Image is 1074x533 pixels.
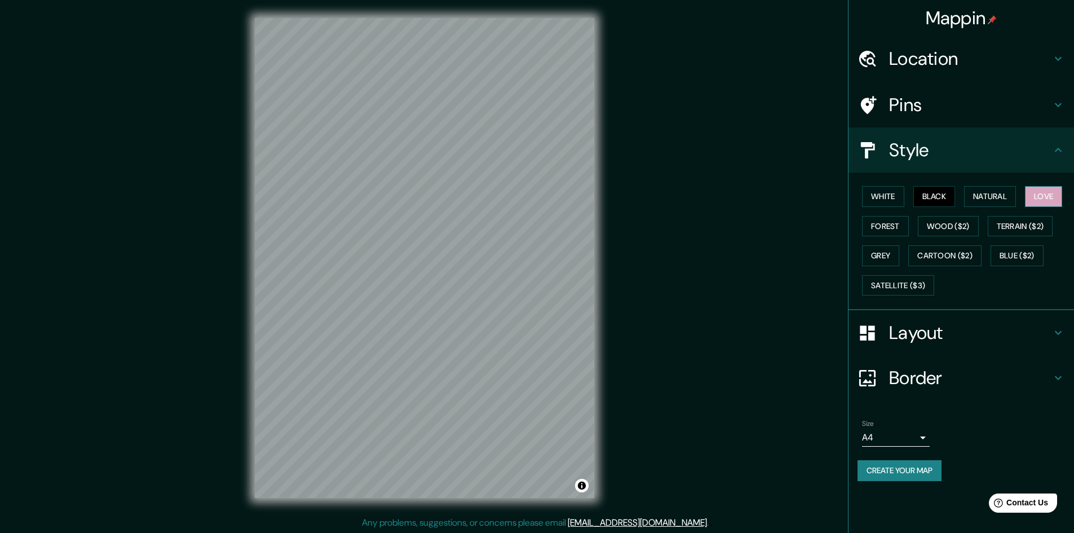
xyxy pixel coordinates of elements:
[575,479,589,492] button: Toggle attribution
[964,186,1016,207] button: Natural
[1025,186,1062,207] button: Love
[862,429,930,447] div: A4
[862,216,909,237] button: Forest
[988,15,997,24] img: pin-icon.png
[913,186,956,207] button: Black
[988,216,1053,237] button: Terrain ($2)
[848,36,1074,81] div: Location
[568,517,707,528] a: [EMAIL_ADDRESS][DOMAIN_NAME]
[889,47,1051,70] h4: Location
[710,516,713,530] div: .
[255,18,594,498] canvas: Map
[889,94,1051,116] h4: Pins
[889,139,1051,161] h4: Style
[862,275,934,296] button: Satellite ($3)
[991,245,1044,266] button: Blue ($2)
[709,516,710,530] div: .
[858,460,942,481] button: Create your map
[862,186,904,207] button: White
[862,419,874,429] label: Size
[848,310,1074,355] div: Layout
[848,82,1074,127] div: Pins
[908,245,982,266] button: Cartoon ($2)
[926,7,997,29] h4: Mappin
[848,355,1074,400] div: Border
[889,367,1051,389] h4: Border
[848,127,1074,173] div: Style
[974,489,1062,521] iframe: Help widget launcher
[889,321,1051,344] h4: Layout
[918,216,979,237] button: Wood ($2)
[862,245,899,266] button: Grey
[362,516,709,530] p: Any problems, suggestions, or concerns please email .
